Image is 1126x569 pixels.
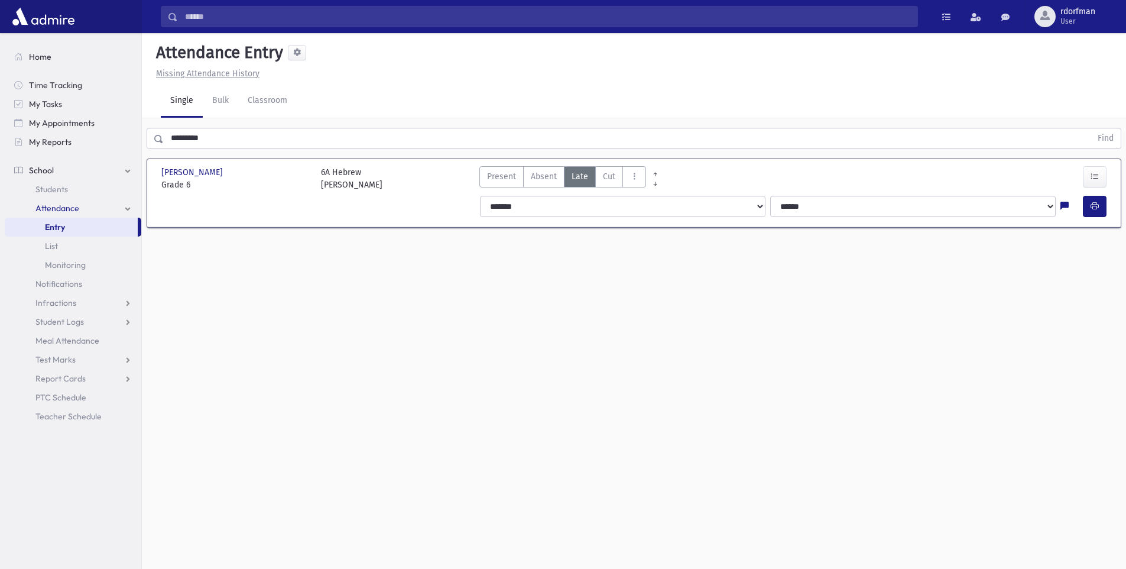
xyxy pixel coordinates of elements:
[5,237,141,256] a: List
[151,43,283,63] h5: Attendance Entry
[5,312,141,331] a: Student Logs
[203,85,238,118] a: Bulk
[29,80,82,90] span: Time Tracking
[35,411,102,422] span: Teacher Schedule
[45,260,86,270] span: Monitoring
[5,256,141,274] a: Monitoring
[238,85,297,118] a: Classroom
[5,350,141,369] a: Test Marks
[35,316,84,327] span: Student Logs
[35,335,99,346] span: Meal Attendance
[5,331,141,350] a: Meal Attendance
[161,166,225,179] span: [PERSON_NAME]
[35,354,76,365] span: Test Marks
[35,298,76,308] span: Infractions
[35,392,86,403] span: PTC Schedule
[5,132,141,151] a: My Reports
[603,170,615,183] span: Cut
[161,85,203,118] a: Single
[5,293,141,312] a: Infractions
[5,114,141,132] a: My Appointments
[321,166,382,191] div: 6A Hebrew [PERSON_NAME]
[487,170,516,183] span: Present
[5,369,141,388] a: Report Cards
[5,199,141,218] a: Attendance
[5,388,141,407] a: PTC Schedule
[29,165,54,176] span: School
[151,69,259,79] a: Missing Attendance History
[5,274,141,293] a: Notifications
[572,170,588,183] span: Late
[5,218,138,237] a: Entry
[178,6,917,27] input: Search
[531,170,557,183] span: Absent
[5,47,141,66] a: Home
[45,241,58,251] span: List
[29,118,95,128] span: My Appointments
[479,166,646,191] div: AttTypes
[5,407,141,426] a: Teacher Schedule
[35,373,86,384] span: Report Cards
[35,203,79,214] span: Attendance
[5,161,141,180] a: School
[1091,128,1121,148] button: Find
[161,179,309,191] span: Grade 6
[1060,17,1095,26] span: User
[5,76,141,95] a: Time Tracking
[9,5,77,28] img: AdmirePro
[1060,7,1095,17] span: rdorfman
[35,279,82,289] span: Notifications
[45,222,65,232] span: Entry
[35,184,68,195] span: Students
[156,69,259,79] u: Missing Attendance History
[29,51,51,62] span: Home
[29,99,62,109] span: My Tasks
[5,95,141,114] a: My Tasks
[29,137,72,147] span: My Reports
[5,180,141,199] a: Students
